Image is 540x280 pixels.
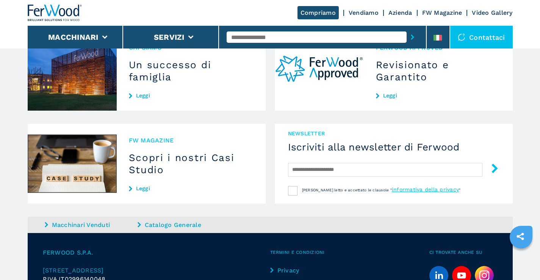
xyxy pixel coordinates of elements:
[376,59,501,83] h3: Revisionato e Garantito
[129,136,254,145] span: FW MAGAZINE
[288,141,499,153] h4: Iscriviti alla newsletter di Ferwood
[288,130,499,137] span: NEWSLETTER
[129,92,254,99] a: Leggi
[28,31,117,111] img: Un successo di famiglia
[45,221,136,229] a: Macchinari Venduti
[154,33,185,42] button: Servizi
[392,186,459,192] a: informativa della privacy
[48,33,99,42] button: Macchinari
[472,9,512,16] a: Video Gallery
[270,266,333,275] a: Privacy
[482,161,499,178] button: submit-button
[43,267,104,274] span: [STREET_ADDRESS]
[28,124,117,203] img: Scopri i nostri Casi Studio
[129,185,254,191] a: Leggi
[275,31,364,111] img: Revisionato e Garantito
[422,9,462,16] a: FW Magazine
[349,9,379,16] a: Vendiamo
[43,248,270,257] span: FERWOOD S.P.A.
[458,33,465,41] img: Contattaci
[511,227,530,246] a: sharethis
[129,59,254,83] h3: Un successo di famiglia
[508,246,534,274] iframe: Chat
[43,266,270,275] a: [STREET_ADDRESS]
[459,188,460,192] span: "
[129,152,254,176] h3: Scopri i nostri Casi Studio
[28,5,82,21] img: Ferwood
[138,221,229,229] a: Catalogo Generale
[302,188,392,192] span: [PERSON_NAME] letto e accettato le clausole "
[407,28,418,46] button: submit-button
[270,248,429,257] span: Termini e condizioni
[388,9,412,16] a: Azienda
[376,92,501,99] a: Leggi
[450,26,513,48] div: Contattaci
[297,6,339,19] a: Compriamo
[429,248,498,257] span: Ci trovate anche su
